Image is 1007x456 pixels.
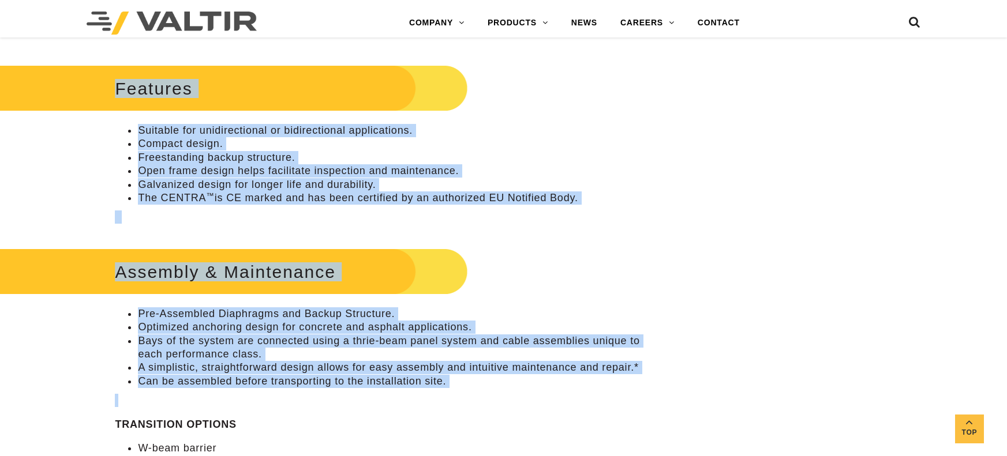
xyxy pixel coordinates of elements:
img: Valtir [87,12,257,35]
li: W-beam barrier [138,442,640,455]
li: Compact design. [138,137,640,150]
li: Optimized anchoring design for concrete and asphalt applications. [138,321,640,334]
a: COMPANY [398,12,476,35]
a: CONTACT [686,12,751,35]
a: Top [955,414,984,443]
sup: ™ [206,191,214,200]
li: Pre-Assembled Diaphragms and Backup Structure. [138,307,640,321]
li: Galvanized design for longer life and durability. [138,178,640,191]
strong: TRANSITION OPTIONS [115,419,236,430]
li: The CENTRA is CE marked and has been certified by an authorized EU Notified Body. [138,191,640,205]
li: A simplistic, straightforward design allows for easy assembly and intuitive maintenance and repair.* [138,361,640,374]
li: Suitable for unidirectional or bidirectional applications. [138,124,640,137]
li: Can be assembled before transporting to the installation site. [138,375,640,388]
span: Top [955,426,984,439]
li: Freestanding backup structure. [138,151,640,164]
a: CAREERS [609,12,686,35]
li: Bays of the system are connected using a thrie-beam panel system and cable assemblies unique to e... [138,334,640,361]
li: Open frame design helps facilitate inspection and maintenance. [138,164,640,178]
a: NEWS [560,12,609,35]
a: PRODUCTS [476,12,560,35]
